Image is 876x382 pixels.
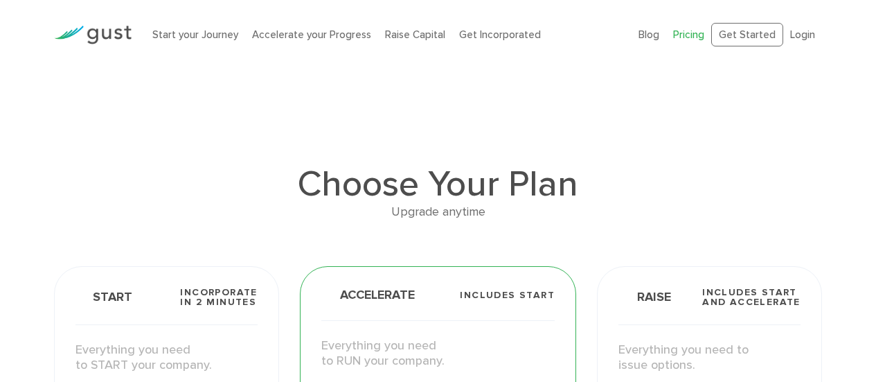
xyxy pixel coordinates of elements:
[385,28,445,41] a: Raise Capital
[460,290,555,300] span: Includes START
[252,28,371,41] a: Accelerate your Progress
[54,26,132,44] img: Gust Logo
[75,342,258,374] p: Everything you need to START your company.
[702,288,801,307] span: Includes START and ACCELERATE
[54,166,822,202] h1: Choose Your Plan
[180,288,257,307] span: Incorporate in 2 Minutes
[618,290,671,304] span: Raise
[321,289,415,302] span: Accelerate
[459,28,541,41] a: Get Incorporated
[152,28,238,41] a: Start your Journey
[638,28,659,41] a: Blog
[673,28,704,41] a: Pricing
[790,28,815,41] a: Login
[75,290,132,304] span: Start
[618,342,801,374] p: Everything you need to issue options.
[54,202,822,223] div: Upgrade anytime
[711,23,783,47] a: Get Started
[321,338,555,370] p: Everything you need to RUN your company.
